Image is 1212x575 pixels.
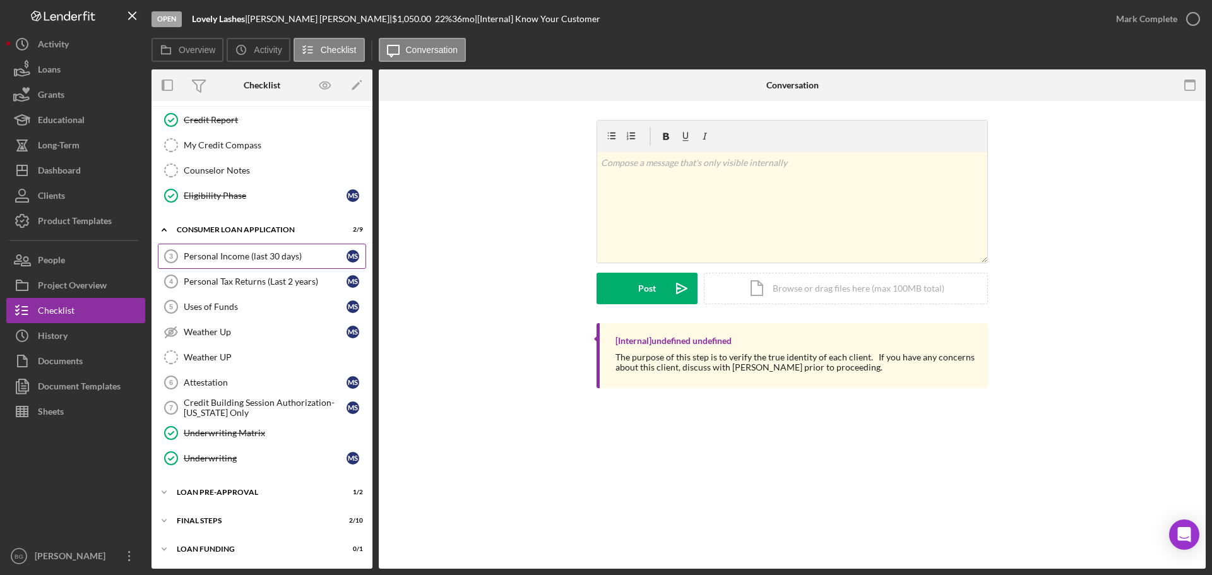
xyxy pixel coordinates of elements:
label: Activity [254,45,282,55]
label: Overview [179,45,215,55]
div: M S [347,275,359,288]
button: Mark Complete [1103,6,1206,32]
button: Document Templates [6,374,145,399]
div: [PERSON_NAME] [PERSON_NAME] | [247,14,392,24]
div: Documents [38,348,83,377]
button: Educational [6,107,145,133]
a: Weather UpMS [158,319,366,345]
div: M S [347,189,359,202]
a: 3Personal Income (last 30 days)MS [158,244,366,269]
div: Attestation [184,377,347,388]
div: Conversation [766,80,819,90]
button: Conversation [379,38,466,62]
button: Checklist [294,38,365,62]
div: Personal Income (last 30 days) [184,251,347,261]
div: Grants [38,82,64,110]
button: Project Overview [6,273,145,298]
a: Credit Report [158,107,366,133]
div: Long-Term [38,133,80,161]
div: Educational [38,107,85,136]
button: Loans [6,57,145,82]
div: $1,050.00 [392,14,435,24]
div: Clients [38,183,65,211]
a: UnderwritingMS [158,446,366,471]
button: People [6,247,145,273]
div: Loan Funding [177,545,331,553]
div: Checklist [244,80,280,90]
tspan: 3 [169,252,173,260]
button: Activity [227,38,290,62]
button: Long-Term [6,133,145,158]
div: 2 / 10 [340,517,363,525]
button: Clients [6,183,145,208]
a: 5Uses of FundsMS [158,294,366,319]
tspan: 7 [169,404,173,412]
button: Sheets [6,399,145,424]
div: Post [638,273,656,304]
div: Uses of Funds [184,302,347,312]
div: | [192,14,247,24]
tspan: 6 [169,379,173,386]
label: Checklist [321,45,357,55]
button: Product Templates [6,208,145,234]
button: Checklist [6,298,145,323]
div: 36 mo [452,14,475,24]
div: Open [151,11,182,27]
a: 4Personal Tax Returns (Last 2 years)MS [158,269,366,294]
div: 0 / 1 [340,545,363,553]
button: Overview [151,38,223,62]
tspan: 4 [169,278,174,285]
a: 7Credit Building Session Authorization- [US_STATE] OnlyMS [158,395,366,420]
div: Document Templates [38,374,121,402]
a: 6AttestationMS [158,370,366,395]
div: Weather UP [184,352,365,362]
div: Project Overview [38,273,107,301]
button: History [6,323,145,348]
div: My Credit Compass [184,140,365,150]
tspan: 5 [169,303,173,311]
div: M S [347,250,359,263]
label: Conversation [406,45,458,55]
text: BG [15,553,23,560]
button: Documents [6,348,145,374]
div: 22 % [435,14,452,24]
div: Underwriting [184,453,347,463]
b: Lovely Lashes [192,13,245,24]
div: Dashboard [38,158,81,186]
div: Checklist [38,298,74,326]
div: Loans [38,57,61,85]
div: [PERSON_NAME] [32,543,114,572]
button: Activity [6,32,145,57]
div: Loan Pre-Approval [177,489,331,496]
a: My Credit Compass [158,133,366,158]
div: History [38,323,68,352]
div: Eligibility Phase [184,191,347,201]
div: M S [347,300,359,313]
div: Personal Tax Returns (Last 2 years) [184,276,347,287]
div: | [Internal] Know Your Customer [475,14,600,24]
div: Product Templates [38,208,112,237]
div: People [38,247,65,276]
div: 2 / 9 [340,226,363,234]
a: Underwriting Matrix [158,420,366,446]
div: M S [347,452,359,465]
div: FINAL STEPS [177,517,331,525]
button: BG[PERSON_NAME] [6,543,145,569]
div: Weather Up [184,327,347,337]
button: Grants [6,82,145,107]
button: Post [597,273,698,304]
div: Counselor Notes [184,165,365,175]
button: Dashboard [6,158,145,183]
